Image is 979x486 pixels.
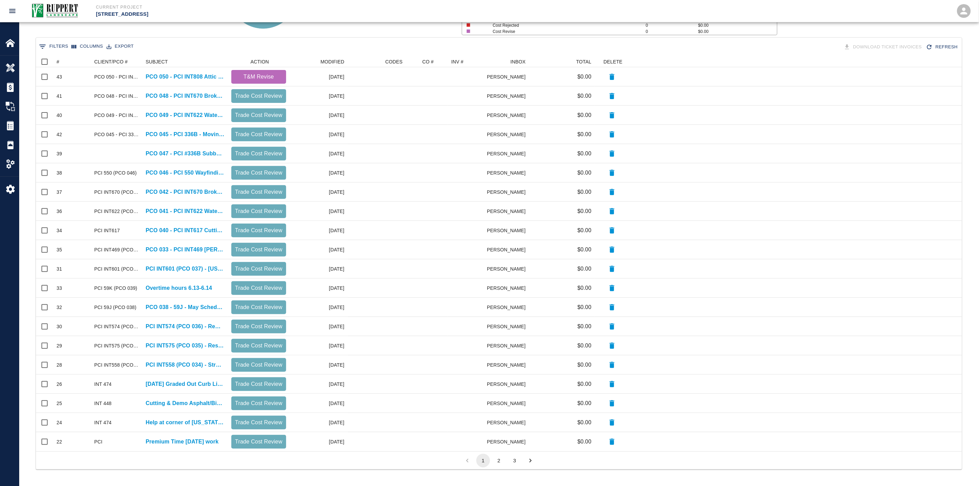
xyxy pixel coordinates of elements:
[57,150,62,157] div: 39
[146,246,224,254] a: PCO 033 - PCI INT469 [PERSON_NAME] to assist [PERSON_NAME]...
[146,92,224,100] a: PCO 048 - PCI INT670 Broken Pavers by other trades Part 2
[234,303,283,311] p: Trade Cost Review
[234,342,283,350] p: Trade Cost Review
[577,399,591,407] p: $0.00
[595,56,629,67] div: DELETE
[487,86,529,106] div: [PERSON_NAME]
[487,56,529,67] div: INBOX
[57,342,62,349] div: 29
[146,322,224,331] a: PCI INT574 (PCO 036) - Removing plants from planters on 5/23 as directed by LA during layout walk
[290,67,348,86] div: [DATE]
[577,111,591,119] p: $0.00
[94,419,112,426] div: INT 474
[94,265,139,272] div: PCI INT601 (PCO 037)
[460,454,538,467] nav: pagination navigation
[146,342,224,350] a: PCI INT575 (PCO 035) - Reshaping Planter Soil Cutting Down the high point by 1' Foot.
[146,438,219,446] a: Premium Time [DATE] work
[487,375,529,394] div: [PERSON_NAME]
[422,56,433,67] div: CO #
[94,342,139,349] div: PCI INT575 (PCO 035)
[577,380,591,388] p: $0.00
[91,56,142,67] div: CLIENT/PCO #
[70,41,105,52] button: Select columns
[290,221,348,240] div: [DATE]
[290,336,348,355] div: [DATE]
[4,3,21,19] button: open drawer
[146,188,224,196] p: PCO 042 - PCI INT670 Broken Pavers by other trades
[96,4,527,10] p: Current Project
[146,418,224,427] a: Help at corner of [US_STATE] & Mass cut to...
[57,323,62,330] div: 30
[476,454,490,467] button: page 1
[577,284,591,292] p: $0.00
[945,453,979,486] div: Chat Widget
[487,278,529,298] div: [PERSON_NAME]
[492,454,506,467] button: Go to page 2
[146,284,212,292] a: Overtime hours 6.13-6.14
[487,163,529,182] div: [PERSON_NAME]
[105,41,135,52] button: Export
[234,380,283,388] p: Trade Cost Review
[577,188,591,196] p: $0.00
[142,56,228,67] div: SUBJECT
[577,342,591,350] p: $0.00
[146,130,224,139] p: PCO 045 - PCI 336B - Moving Steel Road Plates Cancellation
[146,207,224,215] a: PCO 041 - PCI INT622 Watering due to irrigation delay...
[228,56,290,67] div: ACTION
[290,144,348,163] div: [DATE]
[57,285,62,292] div: 33
[146,150,224,158] p: PCO 047 - PCI #336B Subbase Repair at [GEOGRAPHIC_DATA]
[290,413,348,432] div: [DATE]
[94,169,137,176] div: PCI 550 (PCO 046)
[234,438,283,446] p: Trade Cost Review
[94,400,112,407] div: INT 448
[234,284,283,292] p: Trade Cost Review
[37,41,70,52] button: Show filters
[487,182,529,202] div: [PERSON_NAME]
[234,130,283,139] p: Trade Cost Review
[487,106,529,125] div: [PERSON_NAME]
[451,56,464,67] div: INV #
[96,10,527,18] p: [STREET_ADDRESS]
[234,226,283,235] p: Trade Cost Review
[290,202,348,221] div: [DATE]
[487,67,529,86] div: [PERSON_NAME]
[577,438,591,446] p: $0.00
[94,73,139,80] div: PCO 050 - PCI INT808 Attic Stock Pavers
[94,93,139,99] div: PCO 048 - PCI INT670 Broken Pavers by other trades Part 2
[57,361,62,368] div: 28
[146,169,224,177] p: PCO 046 - PCI 550 Wayfinding Sign Pavers
[146,303,224,311] p: PCO 038 - 59J - May Schedule Acceleration Costs -...
[234,399,283,407] p: Trade Cost Review
[290,259,348,278] div: [DATE]
[487,221,529,240] div: [PERSON_NAME]
[146,380,224,388] a: [DATE] Graded Out Curb Line 16" deep and installed compacted...
[493,22,631,28] p: Cost Rejected
[290,394,348,413] div: [DATE]
[94,323,139,330] div: PCI INT574 (PCO 036)
[234,92,283,100] p: Trade Cost Review
[524,454,537,467] button: Go to next page
[57,189,62,195] div: 37
[925,41,960,53] div: Refresh the list
[57,381,62,388] div: 26
[57,265,62,272] div: 31
[146,399,224,407] p: Cutting & Demo Asphalt/Bike Lane at [GEOGRAPHIC_DATA]
[290,375,348,394] div: [DATE]
[577,418,591,427] p: $0.00
[577,92,591,100] p: $0.00
[94,112,139,119] div: PCO 049 - PCI INT622 Watering due to irrigation delay Part 2
[146,111,224,119] a: PCO 049 - PCI INT622 Watering due to irrigation delay Part 2
[487,355,529,375] div: [PERSON_NAME]
[146,226,224,235] a: PCO 040 - PCI INT617 Cutting pavers around both Wayfinding Signs
[577,169,591,177] p: $0.00
[487,432,529,451] div: [PERSON_NAME]
[57,169,62,176] div: 38
[646,22,698,28] p: 0
[24,2,82,20] img: Ruppert Landscaping
[234,150,283,158] p: Trade Cost Review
